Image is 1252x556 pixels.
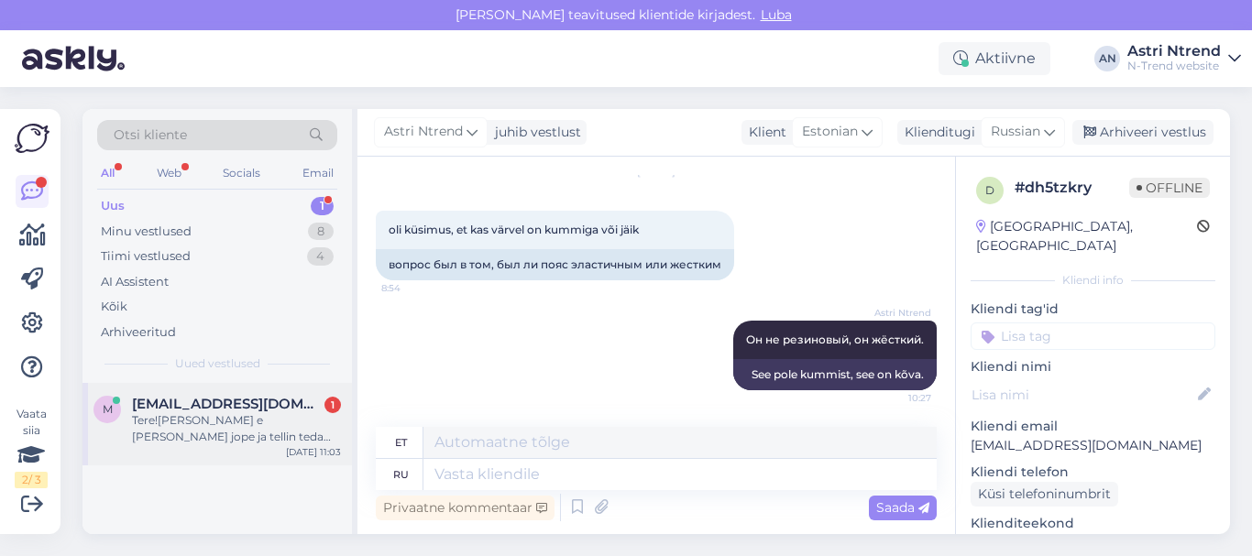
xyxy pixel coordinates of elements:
[101,223,192,241] div: Minu vestlused
[1094,46,1120,71] div: AN
[939,42,1050,75] div: Aktiivne
[381,281,450,295] span: 8:54
[15,406,48,488] div: Vaata siia
[755,6,797,23] span: Luba
[101,273,169,291] div: AI Assistent
[876,499,929,516] span: Saada
[389,223,639,236] span: oli küsimus, et kas värvel on kummiga või jäik
[114,125,187,145] span: Otsi kliente
[132,412,341,445] div: Tere![PERSON_NAME] e [PERSON_NAME] jope ja tellin teda poodi,kui eksin suurusega kas saan tahasta...
[1127,44,1221,59] div: Astri Ntrend
[15,472,48,488] div: 2 / 3
[1072,120,1214,145] div: Arhiveeri vestlus
[976,217,1197,256] div: [GEOGRAPHIC_DATA], [GEOGRAPHIC_DATA]
[971,482,1118,507] div: Küsi telefoninumbrit
[286,445,341,459] div: [DATE] 11:03
[1127,59,1221,73] div: N-Trend website
[741,123,786,142] div: Klient
[153,161,185,185] div: Web
[395,427,407,458] div: et
[1127,44,1241,73] a: Astri NtrendN-Trend website
[101,323,176,342] div: Arhiveeritud
[324,397,341,413] div: 1
[971,514,1215,533] p: Klienditeekond
[311,197,334,215] div: 1
[746,333,924,346] span: Он не резиновый, он жёсткий.
[733,359,937,390] div: See pole kummist, see on kõva.
[1129,178,1210,198] span: Offline
[376,496,555,520] div: Privaatne kommentaar
[897,123,975,142] div: Klienditugi
[802,122,858,142] span: Estonian
[971,300,1215,319] p: Kliendi tag'id
[972,385,1194,405] input: Lisa nimi
[1015,177,1129,199] div: # dh5tzkry
[991,122,1040,142] span: Russian
[175,355,260,372] span: Uued vestlused
[219,161,264,185] div: Socials
[971,322,1215,350] input: Lisa tag
[862,391,931,405] span: 10:27
[299,161,337,185] div: Email
[97,161,118,185] div: All
[971,436,1215,455] p: [EMAIL_ADDRESS][DOMAIN_NAME]
[488,123,581,142] div: juhib vestlust
[985,183,994,197] span: d
[308,223,334,241] div: 8
[101,298,127,316] div: Kõik
[376,249,734,280] div: вопрос был в том, был ли пояс эластичным или жестким
[101,197,125,215] div: Uus
[971,272,1215,289] div: Kliendi info
[307,247,334,266] div: 4
[132,396,323,412] span: m.ruubel@hotmail.com
[971,357,1215,376] p: Kliendi nimi
[15,124,49,153] img: Askly Logo
[103,402,113,416] span: m
[971,417,1215,436] p: Kliendi email
[862,306,931,320] span: Astri Ntrend
[384,122,463,142] span: Astri Ntrend
[971,463,1215,482] p: Kliendi telefon
[393,459,409,490] div: ru
[101,247,191,266] div: Tiimi vestlused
